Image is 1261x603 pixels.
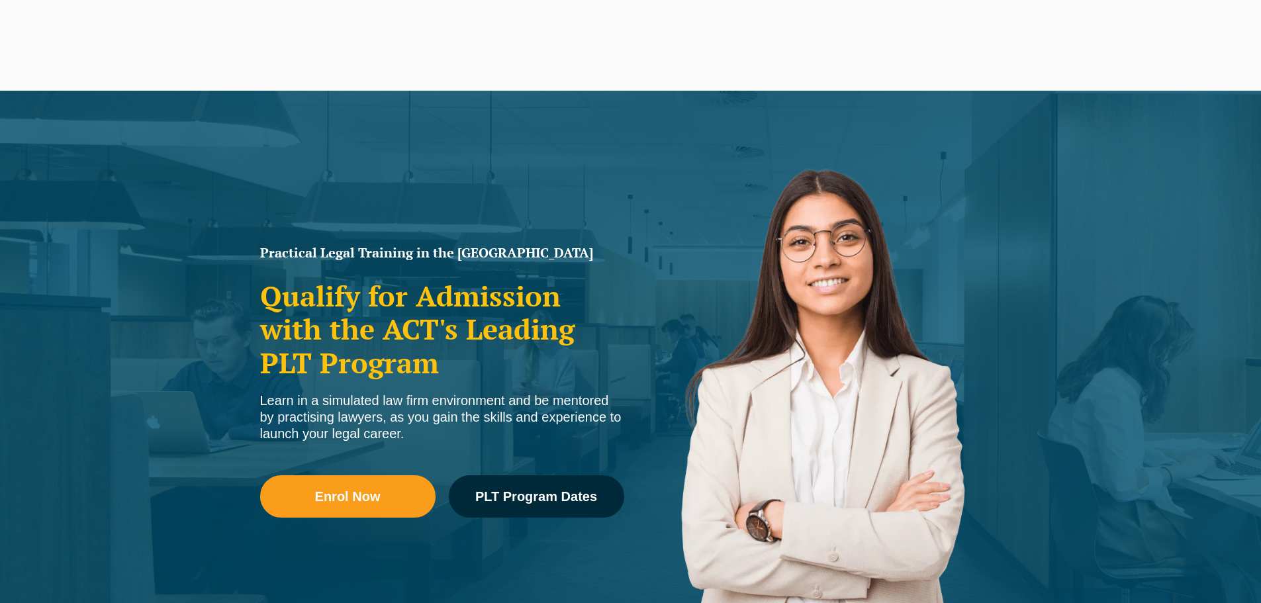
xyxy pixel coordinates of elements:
[315,490,381,503] span: Enrol Now
[260,393,624,442] div: Learn in a simulated law firm environment and be mentored by practising lawyers, as you gain the ...
[260,475,436,518] a: Enrol Now
[475,490,597,503] span: PLT Program Dates
[260,279,624,379] h2: Qualify for Admission with the ACT's Leading PLT Program
[449,475,624,518] a: PLT Program Dates
[260,246,624,259] h1: Practical Legal Training in the [GEOGRAPHIC_DATA]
